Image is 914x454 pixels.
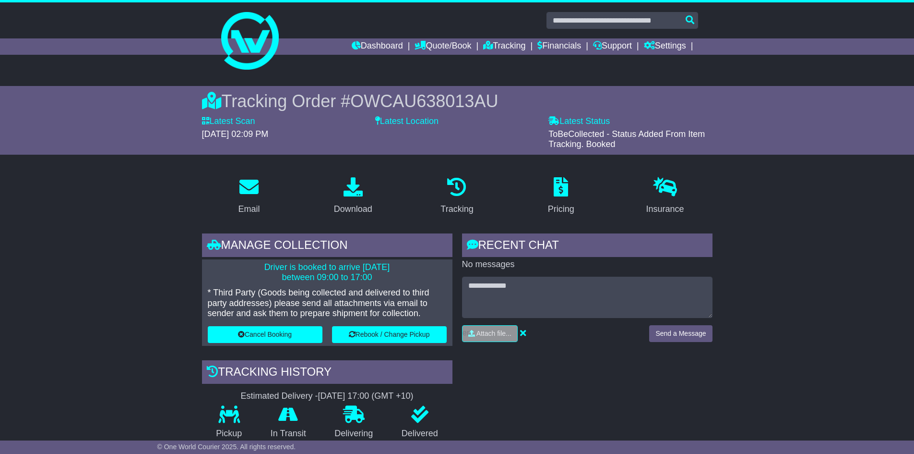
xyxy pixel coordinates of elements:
[202,429,257,439] p: Pickup
[208,262,447,283] p: Driver is booked to arrive [DATE] between 09:00 to 17:00
[483,38,525,55] a: Tracking
[318,391,414,402] div: [DATE] 17:00 (GMT +10)
[440,203,473,216] div: Tracking
[202,391,452,402] div: Estimated Delivery -
[462,259,712,270] p: No messages
[548,129,705,149] span: ToBeCollected - Status Added From Item Tracking. Booked
[202,91,712,111] div: Tracking Order #
[202,233,452,259] div: Manage collection
[593,38,632,55] a: Support
[208,288,447,319] p: * Third Party (Goods being collected and delivered to third party addresses) please send all atta...
[542,174,581,219] a: Pricing
[646,203,684,216] div: Insurance
[548,116,610,127] label: Latest Status
[238,203,260,216] div: Email
[649,325,712,342] button: Send a Message
[202,116,255,127] label: Latest Scan
[256,429,320,439] p: In Transit
[375,116,439,127] label: Latest Location
[232,174,266,219] a: Email
[644,38,686,55] a: Settings
[208,326,322,343] button: Cancel Booking
[548,203,574,216] div: Pricing
[434,174,479,219] a: Tracking
[537,38,581,55] a: Financials
[352,38,403,55] a: Dashboard
[332,326,447,343] button: Rebook / Change Pickup
[640,174,690,219] a: Insurance
[350,91,498,111] span: OWCAU638013AU
[334,203,372,216] div: Download
[415,38,471,55] a: Quote/Book
[387,429,452,439] p: Delivered
[462,233,712,259] div: RECENT CHAT
[320,429,388,439] p: Delivering
[328,174,379,219] a: Download
[202,129,269,139] span: [DATE] 02:09 PM
[202,360,452,386] div: Tracking history
[157,443,296,451] span: © One World Courier 2025. All rights reserved.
